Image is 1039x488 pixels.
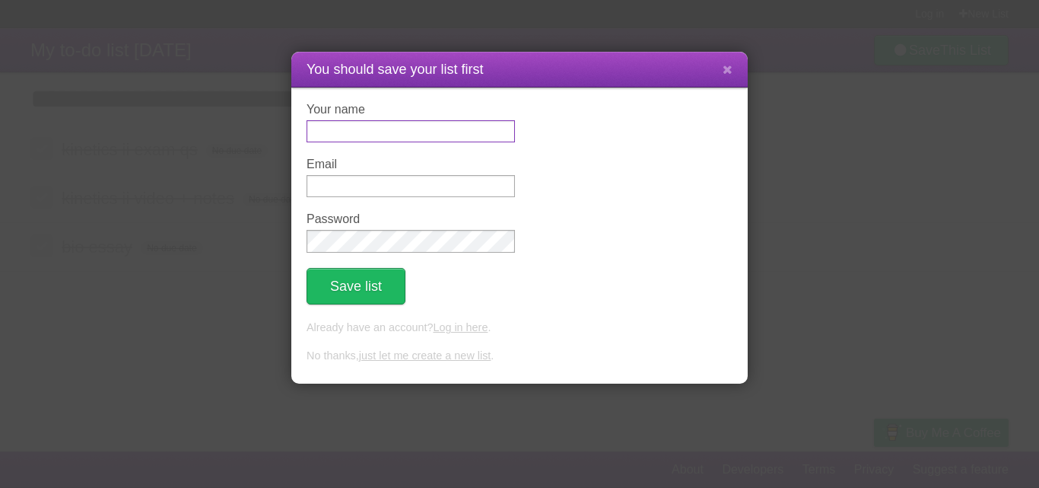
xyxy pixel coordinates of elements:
[359,349,491,362] a: just let me create a new list
[307,348,732,365] p: No thanks, .
[433,321,488,333] a: Log in here
[307,158,515,171] label: Email
[307,268,405,305] button: Save list
[307,212,515,226] label: Password
[307,103,515,116] label: Your name
[307,320,732,336] p: Already have an account? .
[307,59,732,80] h1: You should save your list first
